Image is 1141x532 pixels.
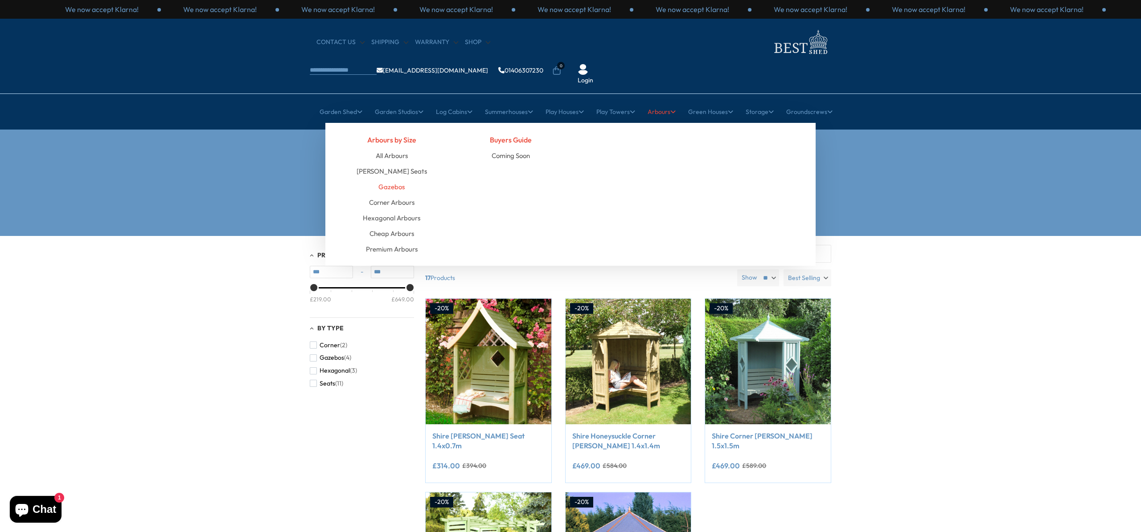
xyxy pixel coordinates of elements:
[648,101,676,123] a: Arbours
[426,299,551,424] img: Shire Rose Arbour Seat 1.4x0.7m - Best Shed
[870,4,988,14] div: 2 / 3
[339,132,445,148] h4: Arbours by Size
[301,4,375,14] p: We now accept Klarna!
[425,269,431,286] b: 17
[335,380,343,387] span: (11)
[712,431,824,451] a: Shire Corner [PERSON_NAME] 1.5x1.5m
[65,4,139,14] p: We now accept Klarna!
[353,268,371,276] span: -
[310,364,357,377] button: Hexagonal
[422,269,734,286] span: Products
[320,380,335,387] span: Seats
[656,4,729,14] p: We now accept Klarna!
[578,76,593,85] a: Login
[769,28,831,57] img: logo
[310,266,353,278] input: Min value
[596,101,635,123] a: Play Towers
[369,226,414,241] a: Cheap Arbours
[350,367,357,374] span: (3)
[430,303,453,314] div: -20%
[378,179,405,195] a: Gazebos
[578,64,588,75] img: User Icon
[705,299,831,424] img: Shire Corner Arbour 1.5x1.5m - Best Shed
[988,4,1106,14] div: 3 / 3
[892,4,965,14] p: We now accept Klarna!
[788,269,820,286] span: Best Selling
[432,431,545,451] a: Shire [PERSON_NAME] Seat 1.4x0.7m
[552,66,561,75] a: 0
[161,4,279,14] div: 2 / 3
[432,462,460,469] ins: £314.00
[458,132,564,148] h4: Buyers Guide
[357,163,427,179] a: [PERSON_NAME] Seats
[376,148,408,163] a: All Arbours
[397,4,515,14] div: 1 / 3
[316,38,365,47] a: CONTACT US
[570,497,593,508] div: -20%
[688,101,733,123] a: Green Houses
[485,101,533,123] a: Summerhouses
[430,497,453,508] div: -20%
[742,273,757,282] label: Show
[746,101,774,123] a: Storage
[572,431,685,451] a: Shire Honeysuckle Corner [PERSON_NAME] 1.4x1.4m
[369,195,415,210] a: Corner Arbours
[344,354,351,361] span: (4)
[310,339,347,352] button: Corner
[419,4,493,14] p: We now accept Klarna!
[465,38,490,47] a: Shop
[633,4,751,14] div: 3 / 3
[391,295,414,303] div: £649.00
[310,287,414,311] div: Price
[492,148,530,163] a: Coming Soon
[566,299,691,424] img: Shire Honeysuckle Corner Arbour 1.4x1.4m - Best Shed
[784,269,831,286] label: Best Selling
[310,377,343,390] button: Seats
[498,67,543,73] a: 01406307230
[570,303,593,314] div: -20%
[43,4,161,14] div: 1 / 3
[310,351,351,364] button: Gazebos
[366,241,418,257] a: Premium Arbours
[546,101,584,123] a: Play Houses
[538,4,611,14] p: We now accept Klarna!
[371,266,414,278] input: Max value
[371,38,408,47] a: Shipping
[710,303,733,314] div: -20%
[436,101,472,123] a: Log Cabins
[317,324,344,332] span: By Type
[320,341,340,349] span: Corner
[415,38,458,47] a: Warranty
[377,67,488,73] a: [EMAIL_ADDRESS][DOMAIN_NAME]
[183,4,257,14] p: We now accept Klarna!
[320,367,350,374] span: Hexagonal
[363,210,420,226] a: Hexagonal Arbours
[751,4,870,14] div: 1 / 3
[7,496,64,525] inbox-online-store-chat: Shopify online store chat
[310,295,331,303] div: £219.00
[786,101,833,123] a: Groundscrews
[572,462,600,469] ins: £469.00
[603,463,627,469] del: £584.00
[742,463,766,469] del: £589.00
[320,354,344,361] span: Gazebos
[279,4,397,14] div: 3 / 3
[515,4,633,14] div: 2 / 3
[462,463,486,469] del: £394.00
[1010,4,1084,14] p: We now accept Klarna!
[712,462,740,469] ins: £469.00
[557,62,565,69] span: 0
[317,251,336,259] span: Price
[774,4,847,14] p: We now accept Klarna!
[340,341,347,349] span: (2)
[375,101,423,123] a: Garden Studios
[320,101,362,123] a: Garden Shed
